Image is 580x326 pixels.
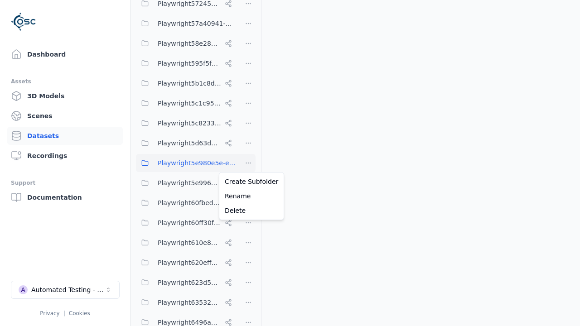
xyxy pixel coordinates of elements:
a: Create Subfolder [221,174,282,189]
a: Rename [221,189,282,203]
a: Delete [221,203,282,218]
